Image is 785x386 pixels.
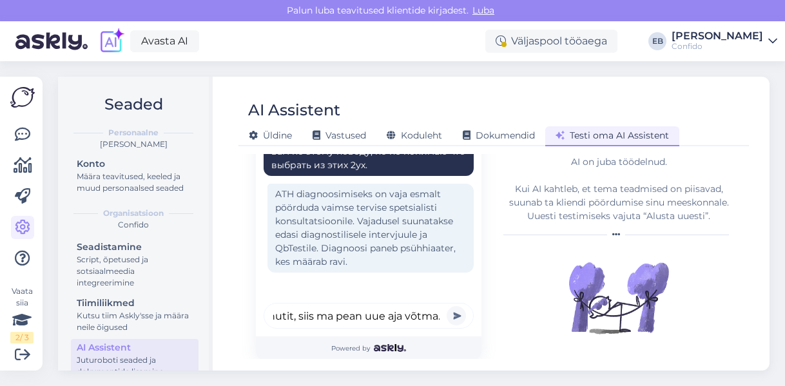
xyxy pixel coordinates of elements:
[10,332,34,343] div: 2 / 3
[485,30,617,53] div: Väljaspool tööaega
[463,130,535,141] span: Dokumendid
[77,254,193,289] div: Script, õpetused ja sotsiaalmeedia integreerimine
[387,130,442,141] span: Koduleht
[68,92,199,117] h2: Seaded
[68,219,199,231] div: Confido
[77,296,193,310] div: Tiimiliikmed
[130,30,199,52] a: Avasta AI
[672,31,763,41] div: [PERSON_NAME]
[77,240,193,254] div: Seadistamine
[103,207,164,219] b: Organisatsioon
[267,184,474,273] div: ATH diagnoosimiseks on vaja esmalt pöörduda vaimse tervise spetsialisti konsultatsioonile. Vajadu...
[108,127,159,139] b: Personaalne
[374,344,405,352] img: Askly
[648,32,666,50] div: EB
[567,246,670,349] img: Illustration
[248,98,340,122] div: AI Assistent
[71,238,199,291] a: SeadistamineScript, õpetused ja sotsiaalmeedia integreerimine
[77,171,193,194] div: Määra teavitused, keeled ja muud personaalsed seaded
[503,115,734,223] div: AI Assistent vastab sisestatud põhjal. Enne testimist palun kontolli, millise alamlehe andmed AI ...
[71,155,199,196] a: KontoMäära teavitused, keeled ja muud personaalsed seaded
[672,31,777,52] a: [PERSON_NAME]Confido
[71,339,199,380] a: AI AssistentJuturoboti seaded ja dokumentide lisamine
[313,130,366,141] span: Vastused
[68,139,199,150] div: [PERSON_NAME]
[264,303,474,329] input: Kirjuta oma küsimus siia
[77,354,193,378] div: Juturoboti seaded ja dokumentide lisamine
[77,310,193,333] div: Kutsu tiim Askly'sse ja määra neile õigused
[98,28,125,55] img: explore-ai
[77,157,193,171] div: Konto
[71,294,199,335] a: TiimiliikmedKutsu tiim Askly'sse ja määra neile õigused
[249,130,292,141] span: Üldine
[10,87,35,108] img: Askly Logo
[331,343,405,353] span: Powered by
[10,285,34,343] div: Vaata siia
[672,41,763,52] div: Confido
[469,5,498,16] span: Luba
[556,130,669,141] span: Testi oma AI Assistent
[77,341,193,354] div: AI Assistent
